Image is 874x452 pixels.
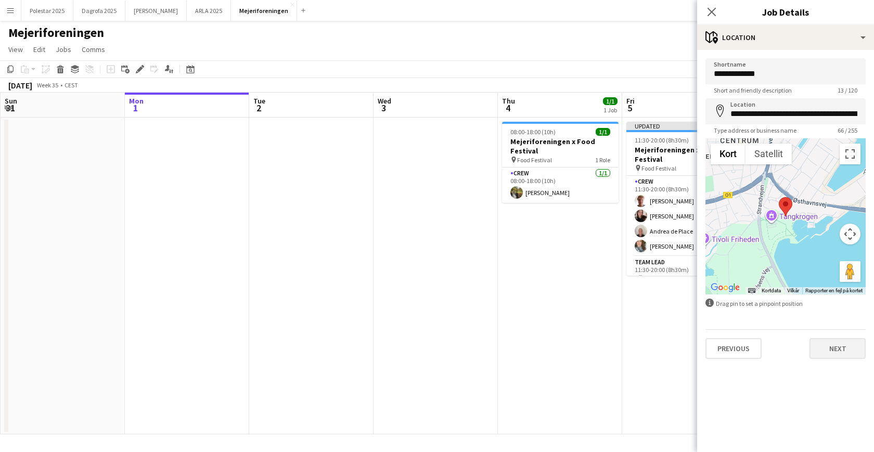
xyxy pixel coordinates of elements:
[502,122,619,203] app-job-card: 08:00-18:00 (10h)1/1Mejeriforeningen x Food Festival Food Festival1 RoleCrew1/108:00-18:00 (10h)[...
[502,96,515,106] span: Thu
[29,43,49,56] a: Edit
[625,102,635,114] span: 5
[840,261,860,282] button: Træk Pegman hen på kortet for at åbne Street View
[510,128,556,136] span: 08:00-18:00 (10h)
[697,5,874,19] h3: Job Details
[52,43,75,56] a: Jobs
[708,281,742,294] a: Åbn dette området i Google Maps (åbner i et nyt vindue)
[705,126,805,134] span: Type address or business name
[595,156,610,164] span: 1 Role
[787,288,799,293] a: Vilkår (åbnes i en ny fane)
[697,25,874,50] div: Location
[805,288,863,293] a: Rapporter en fejl på kortet
[626,122,743,130] div: Updated
[8,25,104,41] h1: Mejeriforeningen
[840,144,860,164] button: Slå fuld skærm til/fra
[378,96,391,106] span: Wed
[705,299,866,308] div: Drag pin to set a pinpoint position
[641,164,676,172] span: Food Festival
[127,102,144,114] span: 1
[253,96,265,106] span: Tue
[626,176,743,256] app-card-role: Crew4/411:30-20:00 (8h30m)[PERSON_NAME][PERSON_NAME]Andrea de Place[PERSON_NAME]
[502,137,619,156] h3: Mejeriforeningen x Food Festival
[746,144,792,164] button: Vis satellitbilleder
[376,102,391,114] span: 3
[596,128,610,136] span: 1/1
[56,45,71,54] span: Jobs
[829,126,866,134] span: 66 / 255
[231,1,297,21] button: Mejeriforeningen
[8,80,32,91] div: [DATE]
[78,43,109,56] a: Comms
[125,1,187,21] button: [PERSON_NAME]
[8,45,23,54] span: View
[809,338,866,359] button: Next
[708,281,742,294] img: Google
[82,45,105,54] span: Comms
[635,136,689,144] span: 11:30-20:00 (8h30m)
[840,224,860,244] button: Styringselement til kortkamera
[829,86,866,94] span: 13 / 120
[626,122,743,276] app-job-card: Updated11:30-20:00 (8h30m)5/5Mejeriforeningen x Food Festival Food Festival2 RolesCrew4/411:30-20...
[626,96,635,106] span: Fri
[3,102,17,114] span: 31
[502,167,619,203] app-card-role: Crew1/108:00-18:00 (10h)[PERSON_NAME]
[252,102,265,114] span: 2
[65,81,78,89] div: CEST
[748,287,755,294] button: Tastaturgenveje
[21,1,73,21] button: Polestar 2025
[603,97,618,105] span: 1/1
[187,1,231,21] button: ARLA 2025
[626,256,743,292] app-card-role: Team Lead1/111:30-20:00 (8h30m)
[705,86,800,94] span: Short and friendly description
[73,1,125,21] button: Dagrofa 2025
[500,102,515,114] span: 4
[711,144,746,164] button: Vis vejkort
[34,81,60,89] span: Week 35
[603,106,617,114] div: 1 Job
[762,287,781,294] button: Kortdata
[4,43,27,56] a: View
[5,96,17,106] span: Sun
[33,45,45,54] span: Edit
[626,145,743,164] h3: Mejeriforeningen x Food Festival
[129,96,144,106] span: Mon
[517,156,552,164] span: Food Festival
[705,338,762,359] button: Previous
